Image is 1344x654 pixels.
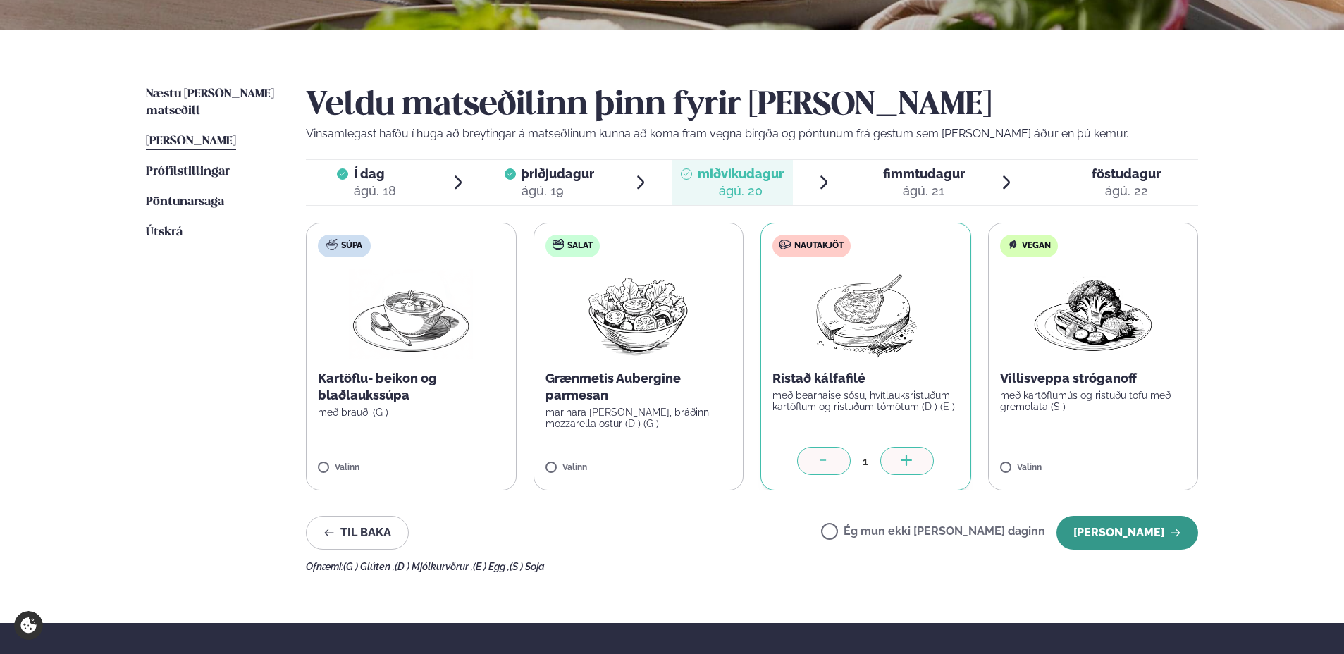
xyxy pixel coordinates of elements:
[851,453,880,469] div: 1
[473,561,510,572] span: (E ) Egg ,
[146,163,230,180] a: Prófílstillingar
[553,239,564,250] img: salad.svg
[146,224,183,241] a: Útskrá
[146,166,230,178] span: Prófílstillingar
[567,240,593,252] span: Salat
[1000,390,1187,412] p: með kartöflumús og ristuðu tofu með gremolata (S )
[698,166,784,181] span: miðvikudagur
[354,166,396,183] span: Í dag
[779,239,791,250] img: beef.svg
[772,370,959,387] p: Ristað kálfafilé
[510,561,545,572] span: (S ) Soja
[1000,370,1187,387] p: Villisveppa stróganoff
[1031,269,1155,359] img: Vegan.png
[343,561,395,572] span: (G ) Glúten ,
[545,407,732,429] p: marinara [PERSON_NAME], bráðinn mozzarella ostur (D ) (G )
[146,226,183,238] span: Útskrá
[14,611,43,640] a: Cookie settings
[306,86,1198,125] h2: Veldu matseðilinn þinn fyrir [PERSON_NAME]
[1092,166,1161,181] span: föstudagur
[772,390,959,412] p: með bearnaise sósu, hvítlauksristuðum kartöflum og ristuðum tómötum (D ) (E )
[146,88,274,117] span: Næstu [PERSON_NAME] matseðill
[545,370,732,404] p: Grænmetis Aubergine parmesan
[318,407,505,418] p: með brauði (G )
[1022,240,1051,252] span: Vegan
[395,561,473,572] span: (D ) Mjólkurvörur ,
[306,125,1198,142] p: Vinsamlegast hafðu í huga að breytingar á matseðlinum kunna að koma fram vegna birgða og pöntunum...
[146,196,224,208] span: Pöntunarsaga
[883,166,965,181] span: fimmtudagur
[146,133,236,150] a: [PERSON_NAME]
[803,269,928,359] img: Lamb-Meat.png
[1056,516,1198,550] button: [PERSON_NAME]
[146,194,224,211] a: Pöntunarsaga
[341,240,362,252] span: Súpa
[146,86,278,120] a: Næstu [PERSON_NAME] matseðill
[522,183,594,199] div: ágú. 19
[698,183,784,199] div: ágú. 20
[306,516,409,550] button: Til baka
[1007,239,1018,250] img: Vegan.svg
[576,269,701,359] img: Salad.png
[349,269,473,359] img: Soup.png
[306,561,1198,572] div: Ofnæmi:
[794,240,844,252] span: Nautakjöt
[883,183,965,199] div: ágú. 21
[522,166,594,181] span: þriðjudagur
[1092,183,1161,199] div: ágú. 22
[326,239,338,250] img: soup.svg
[146,135,236,147] span: [PERSON_NAME]
[354,183,396,199] div: ágú. 18
[318,370,505,404] p: Kartöflu- beikon og blaðlaukssúpa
